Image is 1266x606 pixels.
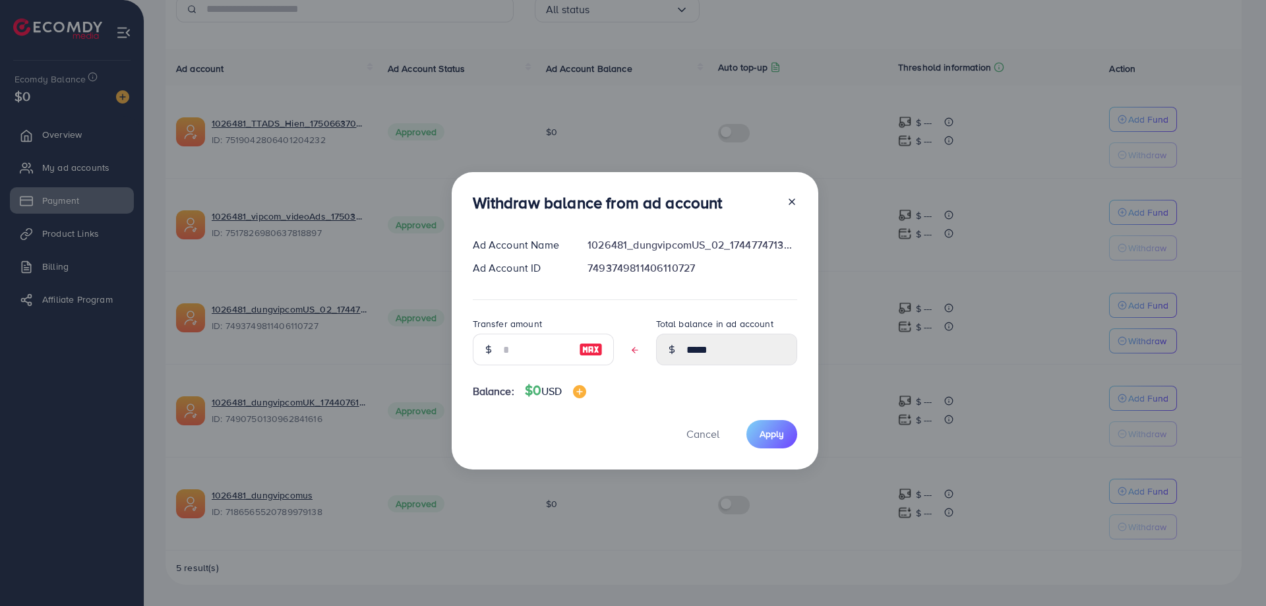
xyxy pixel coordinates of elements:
span: Apply [760,427,784,440]
h4: $0 [525,382,586,399]
img: image [579,342,603,357]
div: 7493749811406110727 [577,260,807,276]
span: Cancel [686,427,719,441]
div: Ad Account Name [462,237,578,253]
h3: Withdraw balance from ad account [473,193,723,212]
div: 1026481_dungvipcomUS_02_1744774713900 [577,237,807,253]
label: Transfer amount [473,317,542,330]
iframe: Chat [1210,547,1256,596]
img: image [573,385,586,398]
div: Ad Account ID [462,260,578,276]
button: Apply [746,420,797,448]
button: Cancel [670,420,736,448]
span: USD [541,384,562,398]
label: Total balance in ad account [656,317,773,330]
span: Balance: [473,384,514,399]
